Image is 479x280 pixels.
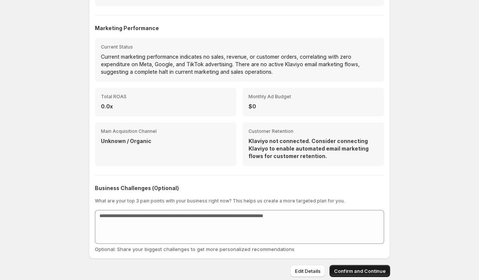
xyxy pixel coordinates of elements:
[249,137,378,160] p: Klaviyo not connected. Consider connecting Klaviyo to enable automated email marketing flows for ...
[101,53,378,76] p: Current marketing performance indicates no sales, revenue, or customer orders, correlating with z...
[249,128,378,134] span: Customer Retention
[95,198,384,204] p: What are your top 3 pain points with your business right now? This helps us create a more targete...
[101,128,230,134] span: Main Acquisition Channel
[101,103,230,110] p: 0.0x
[330,265,390,277] button: Confirm and Continue
[249,103,378,110] p: $0
[101,137,230,145] p: Unknown / Organic
[290,265,325,277] button: Edit Details
[95,24,384,32] h2: Marketing Performance
[101,94,230,100] span: Total ROAS
[95,184,384,192] h2: Business Challenges (Optional)
[334,267,386,275] span: Confirm and Continue
[101,44,378,50] span: Current Status
[295,267,320,275] span: Edit Details
[95,246,294,252] span: Optional: Share your biggest challenges to get more personalized recommendations
[249,94,378,100] span: Monthly Ad Budget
